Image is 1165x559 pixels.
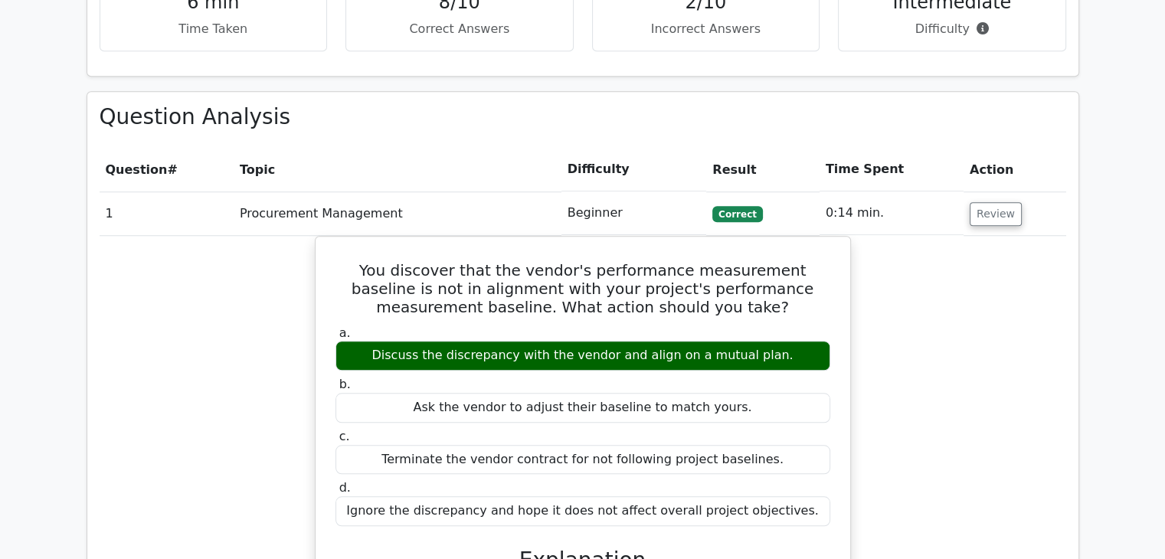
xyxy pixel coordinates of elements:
td: 1 [100,191,234,235]
h3: Question Analysis [100,104,1066,130]
p: Difficulty [851,20,1053,38]
button: Review [970,202,1022,226]
div: Discuss the discrepancy with the vendor and align on a mutual plan. [335,341,830,371]
td: 0:14 min. [820,191,964,235]
th: Action [964,148,1066,191]
span: b. [339,377,351,391]
div: Terminate the vendor contract for not following project baselines. [335,445,830,475]
td: Procurement Management [234,191,561,235]
th: Topic [234,148,561,191]
th: # [100,148,234,191]
th: Difficulty [561,148,707,191]
th: Time Spent [820,148,964,191]
span: Question [106,162,168,177]
span: d. [339,480,351,495]
th: Result [706,148,820,191]
div: Ignore the discrepancy and hope it does not affect overall project objectives. [335,496,830,526]
span: c. [339,429,350,443]
p: Correct Answers [358,20,561,38]
h5: You discover that the vendor's performance measurement baseline is not in alignment with your pro... [334,261,832,316]
span: a. [339,325,351,340]
p: Incorrect Answers [605,20,807,38]
td: Beginner [561,191,707,235]
div: Ask the vendor to adjust their baseline to match yours. [335,393,830,423]
span: Correct [712,206,762,221]
p: Time Taken [113,20,315,38]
